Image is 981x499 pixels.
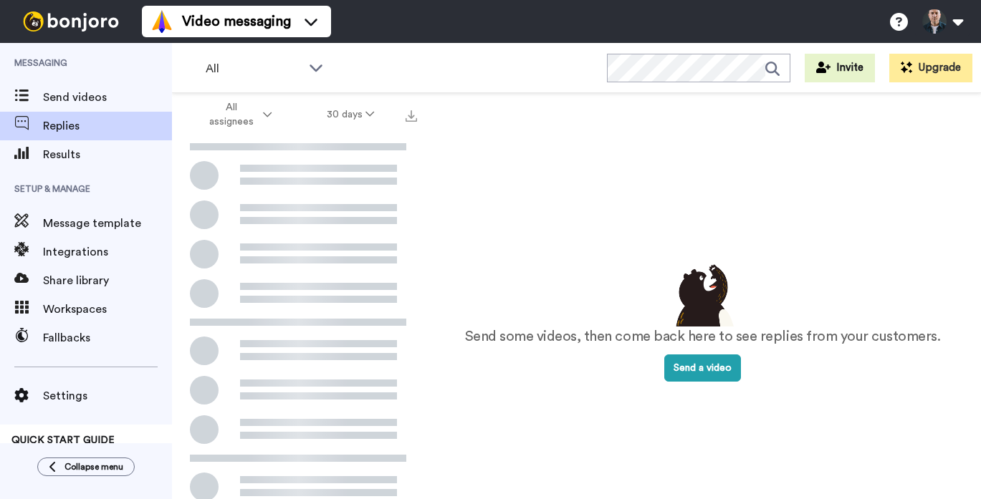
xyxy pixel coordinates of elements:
span: Fallbacks [43,329,172,347]
span: Integrations [43,243,172,261]
button: Collapse menu [37,457,135,476]
img: vm-color.svg [150,10,173,33]
span: Workspaces [43,301,172,318]
span: QUICK START GUIDE [11,435,115,445]
span: Results [43,146,172,163]
button: 30 days [300,102,402,127]
button: Upgrade [889,54,972,82]
span: All assignees [202,100,260,129]
img: results-emptystates.png [667,261,739,326]
span: Share library [43,272,172,289]
span: All [206,60,302,77]
a: Send a video [664,363,741,373]
button: Invite [805,54,875,82]
img: export.svg [406,110,417,122]
img: bj-logo-header-white.svg [17,11,125,32]
button: All assignees [175,95,300,135]
span: Message template [43,215,172,232]
span: Video messaging [182,11,291,32]
button: Export all results that match these filters now. [401,104,421,125]
p: Send some videos, then come back here to see replies from your customers. [465,326,941,347]
span: Settings [43,387,172,404]
button: Send a video [664,354,741,382]
span: Collapse menu [64,461,123,473]
span: Replies [43,117,172,135]
span: Send videos [43,89,172,106]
